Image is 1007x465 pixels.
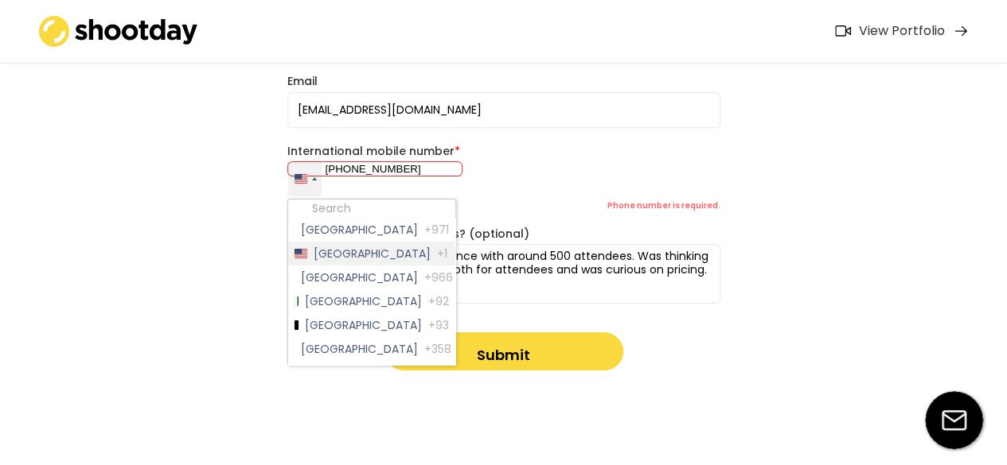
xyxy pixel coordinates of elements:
[305,296,422,307] span: [GEOGRAPHIC_DATA]
[384,332,623,370] button: Submit
[287,161,463,176] input: (201) 555-0123
[428,296,449,307] span: +92
[288,162,322,196] button: Selected country
[39,16,198,47] img: shootday_logo.png
[287,144,720,158] div: International mobile number
[835,25,851,37] img: Icon%20feather-video%402x.png
[424,224,449,235] span: +971
[437,248,447,259] span: +1
[287,74,720,88] div: Email
[424,343,451,355] span: +358
[301,224,418,235] span: [GEOGRAPHIC_DATA]
[287,200,720,211] div: Phone number is required.
[424,272,453,283] span: +966
[287,92,720,128] input: Email
[301,272,418,283] span: [GEOGRAPHIC_DATA]
[314,248,431,259] span: [GEOGRAPHIC_DATA]
[859,23,945,40] div: View Portfolio
[288,200,455,218] input: Search
[301,343,418,355] span: [GEOGRAPHIC_DATA]
[925,391,983,449] img: email-icon%20%281%29.svg
[288,218,455,365] ul: List of countries
[428,320,449,331] span: +93
[287,227,720,241] div: Do you have additional notes? (optional)
[305,320,422,331] span: [GEOGRAPHIC_DATA]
